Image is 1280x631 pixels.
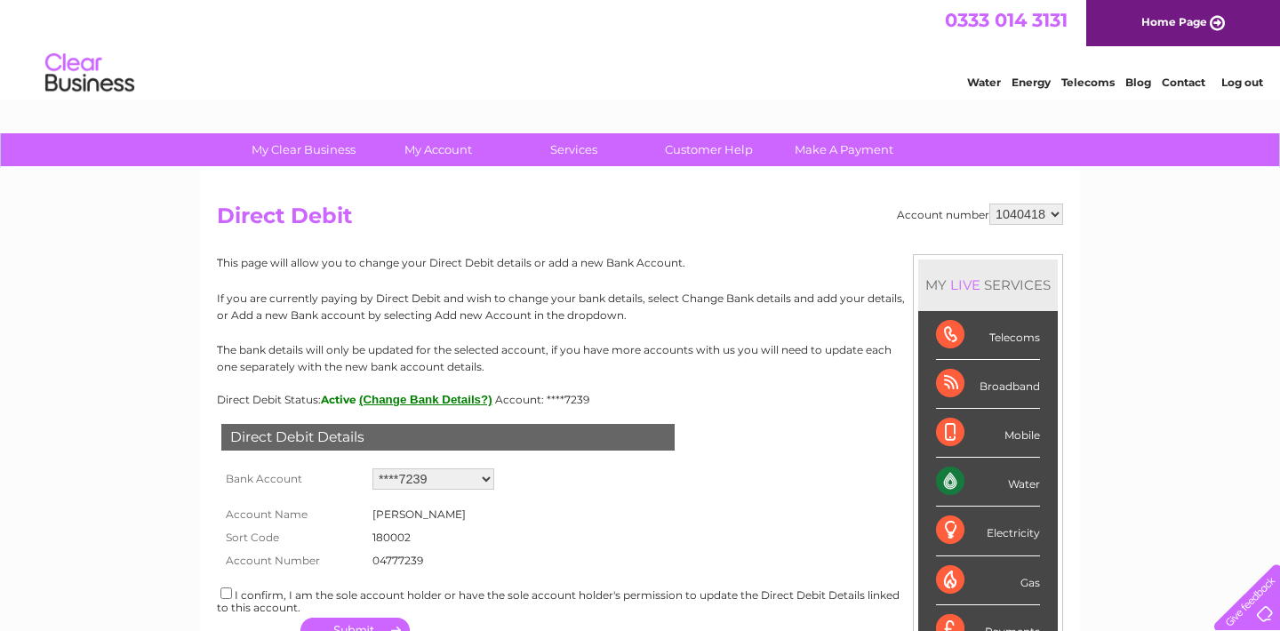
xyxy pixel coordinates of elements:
div: Direct Debit Status: [217,393,1063,406]
div: Broadband [936,360,1040,409]
a: Make A Payment [771,133,917,166]
p: If you are currently paying by Direct Debit and wish to change your bank details, select Change B... [217,290,1063,323]
a: Services [500,133,647,166]
a: Customer Help [636,133,782,166]
a: My Account [365,133,512,166]
h2: Direct Debit [217,204,1063,237]
th: Account Number [217,549,368,572]
div: Electricity [936,507,1040,555]
div: Gas [936,556,1040,605]
div: Telecoms [936,311,1040,360]
td: [PERSON_NAME] [368,503,470,526]
a: Log out [1221,76,1263,89]
a: Telecoms [1061,76,1115,89]
a: Contact [1162,76,1205,89]
div: LIVE [947,276,984,293]
td: 180002 [368,526,470,549]
div: I confirm, I am the sole account holder or have the sole account holder's permission to update th... [217,585,1063,614]
div: MY SERVICES [918,260,1058,310]
div: Account number [897,204,1063,225]
a: 0333 014 3131 [945,9,1068,31]
div: Mobile [936,409,1040,458]
p: This page will allow you to change your Direct Debit details or add a new Bank Account. [217,254,1063,271]
td: 04777239 [368,549,470,572]
div: Direct Debit Details [221,424,675,451]
div: Clear Business is a trading name of Verastar Limited (registered in [GEOGRAPHIC_DATA] No. 3667643... [221,10,1061,86]
th: Account Name [217,503,368,526]
img: logo.png [44,46,135,100]
p: The bank details will only be updated for the selected account, if you have more accounts with us... [217,341,1063,375]
a: Energy [1012,76,1051,89]
span: Active [321,393,356,406]
a: Water [967,76,1001,89]
th: Bank Account [217,464,368,494]
button: (Change Bank Details?) [359,393,492,406]
a: My Clear Business [230,133,377,166]
th: Sort Code [217,526,368,549]
a: Blog [1125,76,1151,89]
div: Water [936,458,1040,507]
